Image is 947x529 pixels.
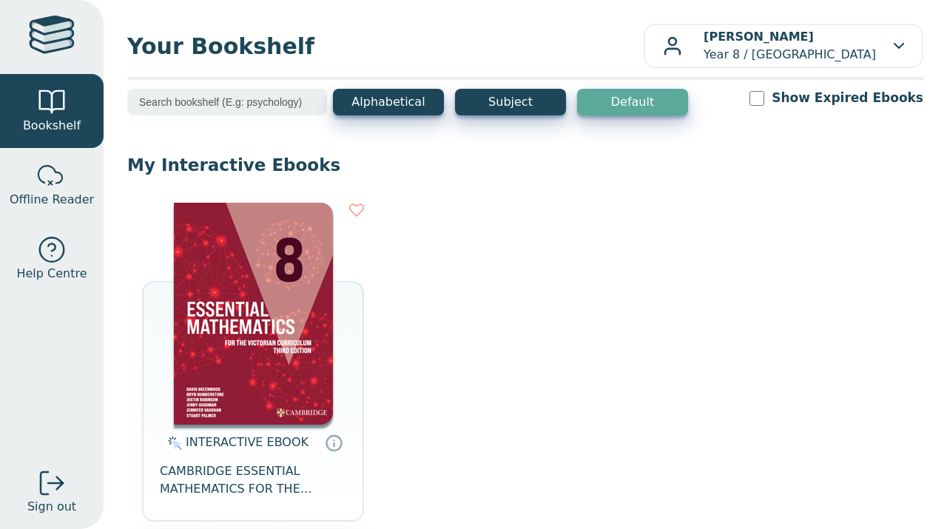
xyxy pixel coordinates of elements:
[27,498,76,516] span: Sign out
[164,434,182,452] img: interactive.svg
[127,154,923,176] p: My Interactive Ebooks
[23,117,81,135] span: Bookshelf
[333,89,444,115] button: Alphabetical
[577,89,688,115] button: Default
[174,203,333,425] img: bedfc1f2-ad15-45fb-9889-51f3863b3b8f.png
[704,28,876,64] p: Year 8 / [GEOGRAPHIC_DATA]
[127,89,327,115] input: Search bookshelf (E.g: psychology)
[455,89,566,115] button: Subject
[160,462,346,498] span: CAMBRIDGE ESSENTIAL MATHEMATICS FOR THE VICTORIAN CURRICULUM YEAR 8 EBOOK 3E
[325,434,343,451] a: Interactive eBooks are accessed online via the publisher’s portal. They contain interactive resou...
[186,435,309,449] span: INTERACTIVE EBOOK
[704,30,814,44] b: [PERSON_NAME]
[16,265,87,283] span: Help Centre
[127,30,644,63] span: Your Bookshelf
[644,24,923,68] button: [PERSON_NAME]Year 8 / [GEOGRAPHIC_DATA]
[10,191,94,209] span: Offline Reader
[772,89,923,107] label: Show Expired Ebooks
